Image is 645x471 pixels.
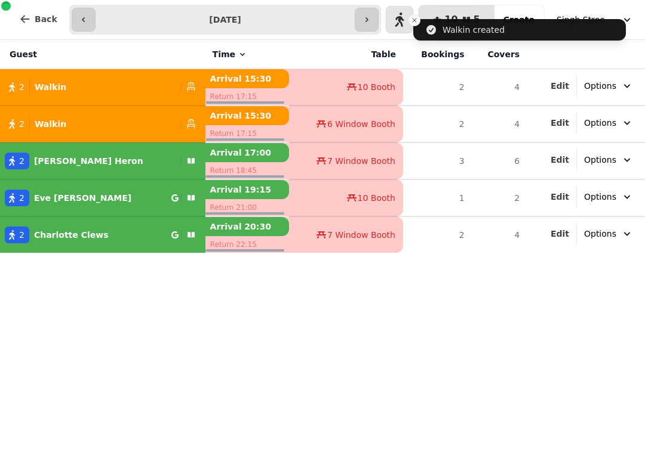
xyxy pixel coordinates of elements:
span: 6 Window Booth [327,118,395,130]
p: Return 17:15 [205,125,290,142]
button: 105 [419,5,494,34]
button: Edit [551,191,569,203]
button: Options [577,186,640,207]
button: Edit [551,154,569,166]
button: Options [577,75,640,97]
span: Time [213,48,235,60]
span: 2 [19,229,24,241]
p: Arrival 19:15 [205,180,290,199]
td: 2 [403,69,472,106]
span: 2 [19,81,24,93]
button: Options [577,112,640,134]
span: Back [35,15,57,23]
th: Covers [472,40,527,69]
span: 7 Window Booth [327,155,395,167]
button: Close toast [408,14,420,26]
button: Options [577,223,640,244]
td: 4 [472,106,527,142]
span: 2 [19,118,24,130]
button: Options [577,149,640,171]
span: Options [584,117,616,129]
p: Arrival 15:30 [205,69,290,88]
button: Create [494,5,544,34]
td: 2 [403,216,472,253]
span: 2 [19,192,24,204]
td: 2 [403,106,472,142]
p: Arrival 20:30 [205,217,290,236]
button: Edit [551,228,569,240]
p: Walkin [35,118,66,130]
td: 6 [472,142,527,179]
p: [PERSON_NAME] Heron [34,155,143,167]
p: Return 17:15 [205,88,290,105]
p: Arrival 17:00 [205,143,290,162]
span: 7 Window Booth [327,229,395,241]
button: Edit [551,80,569,92]
td: 3 [403,142,472,179]
span: 2 [19,155,24,167]
p: Return 18:45 [205,162,290,179]
p: Walkin [35,81,66,93]
th: Bookings [403,40,472,69]
button: Singh Street Bruntsfield [549,9,640,30]
span: Edit [551,82,569,90]
td: 2 [472,179,527,216]
td: 4 [472,69,527,106]
button: Time [213,48,247,60]
td: 1 [403,179,472,216]
th: Table [289,40,403,69]
span: Edit [551,156,569,164]
span: Options [584,154,616,166]
p: Return 21:00 [205,199,290,216]
div: Walkin created [443,24,505,36]
span: Options [584,228,616,240]
p: Arrival 15:30 [205,106,290,125]
span: 10 Booth [358,192,395,204]
button: Back [10,5,67,33]
td: 4 [472,216,527,253]
span: Options [584,191,616,203]
p: Charlotte Clews [34,229,109,241]
span: Edit [551,193,569,201]
button: Edit [551,117,569,129]
span: Edit [551,230,569,238]
p: Return 22:15 [205,236,290,253]
span: Edit [551,119,569,127]
span: Options [584,80,616,92]
p: Eve [PERSON_NAME] [34,192,131,204]
span: 10 Booth [358,81,395,93]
